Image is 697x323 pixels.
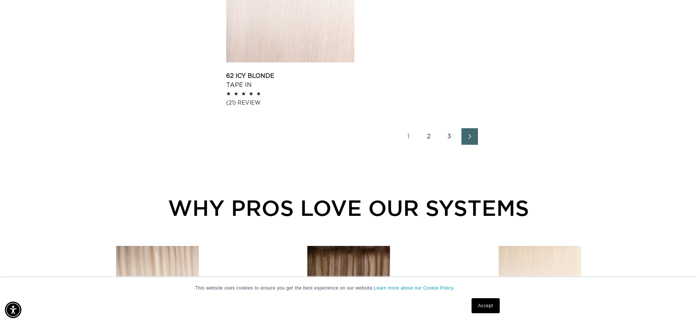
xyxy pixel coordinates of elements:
a: Page 1 [401,128,417,145]
a: Learn more about our Cookie Policy. [374,285,455,291]
div: WHY PROS LOVE OUR SYSTEMS [45,191,652,224]
nav: Pagination [226,128,652,145]
p: This website uses cookies to ensure you get the best experience on our website. [195,285,502,291]
a: Page 3 [441,128,458,145]
a: Page 2 [421,128,437,145]
a: 62 Icy Blonde Tape In [226,71,354,89]
div: Accessibility Menu [5,302,21,318]
a: Next page [461,128,478,145]
a: Accept [472,298,499,313]
iframe: Chat Widget [659,287,697,323]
